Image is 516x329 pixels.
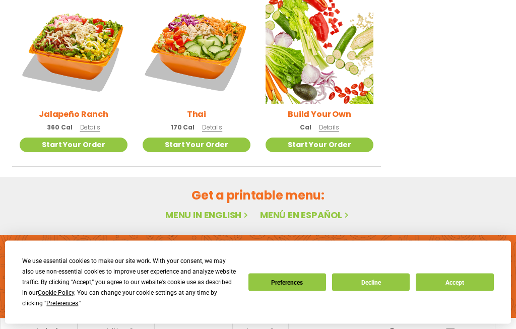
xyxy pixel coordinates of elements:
[20,138,127,153] a: Start Your Order
[165,209,250,222] a: Menu in English
[332,274,410,291] button: Decline
[300,123,311,133] span: Cal
[47,123,72,133] span: 360 Cal
[319,123,339,132] span: Details
[187,108,206,121] h2: Thai
[202,123,222,132] span: Details
[416,274,493,291] button: Accept
[12,187,504,205] h2: Get a printable menu:
[46,300,78,307] span: Preferences
[260,209,351,222] a: Menú en español
[80,123,100,132] span: Details
[288,108,351,121] h2: Build Your Own
[38,289,74,296] span: Cookie Policy
[171,123,195,133] span: 170 Cal
[266,138,373,153] a: Start Your Order
[248,274,326,291] button: Preferences
[39,108,108,121] h2: Jalapeño Ranch
[143,138,250,153] a: Start Your Order
[5,241,511,324] div: Cookie Consent Prompt
[22,256,236,309] div: We use essential cookies to make our site work. With your consent, we may also use non-essential ...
